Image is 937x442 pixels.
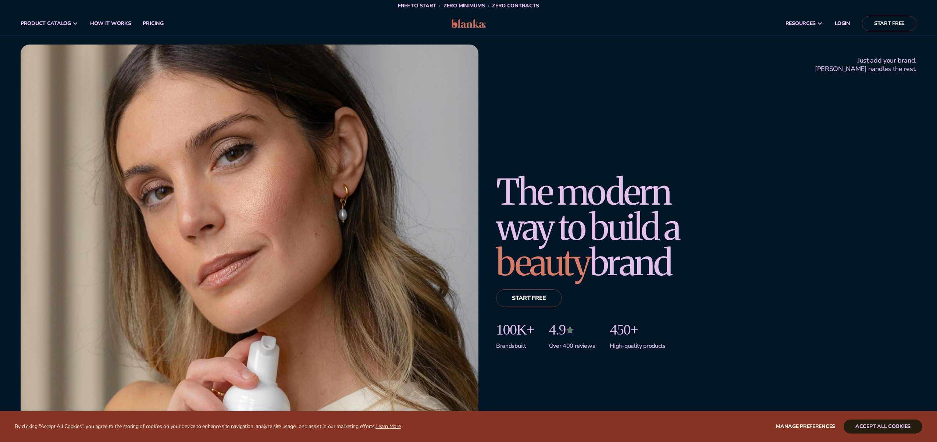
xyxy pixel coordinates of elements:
span: Just add your brand. [PERSON_NAME] handles the rest. [815,56,916,74]
a: Learn More [375,423,400,430]
span: How It Works [90,21,131,26]
p: 4.9 [549,322,595,338]
span: resources [785,21,816,26]
span: Free to start · ZERO minimums · ZERO contracts [398,2,539,9]
button: Manage preferences [776,420,835,434]
h1: The modern way to build a brand [496,174,731,280]
span: product catalog [21,21,71,26]
img: logo [451,19,486,28]
span: beauty [496,241,589,285]
a: pricing [137,12,169,35]
a: Start Free [862,16,916,31]
a: product catalog [15,12,84,35]
a: How It Works [84,12,137,35]
span: Manage preferences [776,423,835,430]
p: By clicking "Accept All Cookies", you agree to the storing of cookies on your device to enhance s... [15,424,401,430]
p: Brands built [496,338,534,350]
a: LOGIN [829,12,856,35]
span: LOGIN [835,21,850,26]
a: Start free [496,289,562,307]
p: 450+ [610,322,665,338]
span: pricing [143,21,163,26]
button: accept all cookies [844,420,922,434]
p: 100K+ [496,322,534,338]
a: resources [780,12,829,35]
p: High-quality products [610,338,665,350]
p: Over 400 reviews [549,338,595,350]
